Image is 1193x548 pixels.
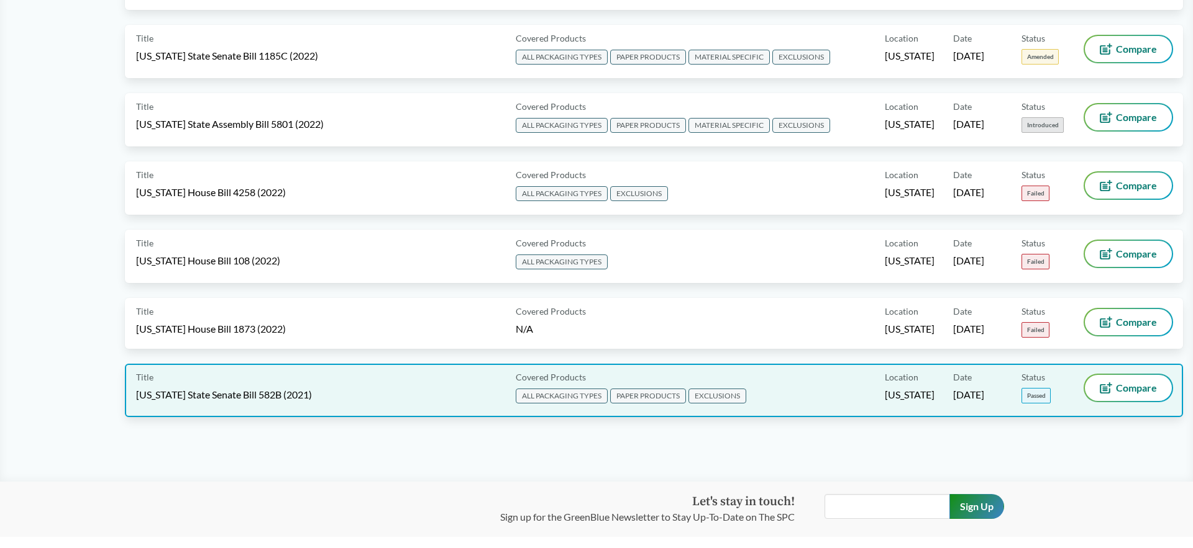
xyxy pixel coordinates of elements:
[1085,173,1172,199] button: Compare
[516,254,608,269] span: ALL PACKAGING TYPES
[688,389,746,403] span: EXCLUSIONS
[1022,100,1045,113] span: Status
[1116,383,1157,393] span: Compare
[136,388,312,402] span: [US_STATE] State Senate Bill 582B (2021)
[1022,322,1049,338] span: Failed
[516,50,608,65] span: ALL PACKAGING TYPES
[136,168,153,181] span: Title
[885,49,935,63] span: [US_STATE]
[516,371,586,384] span: Covered Products
[516,323,533,335] span: N/A
[1116,44,1157,54] span: Compare
[885,117,935,131] span: [US_STATE]
[1022,32,1045,45] span: Status
[1022,236,1045,249] span: Status
[692,494,795,510] strong: Let's stay in touch!
[688,50,770,65] span: MATERIAL SPECIFIC
[1022,305,1045,318] span: Status
[885,32,918,45] span: Location
[953,388,984,402] span: [DATE]
[885,254,935,267] span: [US_STATE]
[1022,117,1064,133] span: Introduced
[953,371,972,384] span: Date
[136,117,324,131] span: [US_STATE] State Assembly Bill 5801 (2022)
[885,322,935,336] span: [US_STATE]
[1116,112,1157,122] span: Compare
[953,49,984,63] span: [DATE]
[885,388,935,402] span: [US_STATE]
[516,100,586,113] span: Covered Products
[885,186,935,199] span: [US_STATE]
[1116,317,1157,327] span: Compare
[772,50,830,65] span: EXCLUSIONS
[772,118,830,133] span: EXCLUSIONS
[136,49,318,63] span: [US_STATE] State Senate Bill 1185C (2022)
[136,32,153,45] span: Title
[1022,371,1045,384] span: Status
[885,236,918,249] span: Location
[1022,49,1059,65] span: Amended
[516,32,586,45] span: Covered Products
[136,322,286,336] span: [US_STATE] House Bill 1873 (2022)
[136,254,280,267] span: [US_STATE] House Bill 108 (2022)
[610,118,686,133] span: PAPER PRODUCTS
[1022,186,1049,201] span: Failed
[1116,181,1157,191] span: Compare
[953,168,972,181] span: Date
[953,322,984,336] span: [DATE]
[136,100,153,113] span: Title
[949,494,1004,519] input: Sign Up
[1022,254,1049,269] span: Failed
[610,389,686,403] span: PAPER PRODUCTS
[136,371,153,384] span: Title
[953,236,972,249] span: Date
[1022,168,1045,181] span: Status
[953,32,972,45] span: Date
[1085,241,1172,267] button: Compare
[516,389,608,403] span: ALL PACKAGING TYPES
[885,100,918,113] span: Location
[953,305,972,318] span: Date
[953,100,972,113] span: Date
[953,254,984,267] span: [DATE]
[516,186,608,201] span: ALL PACKAGING TYPES
[1085,36,1172,62] button: Compare
[136,236,153,249] span: Title
[516,118,608,133] span: ALL PACKAGING TYPES
[1116,249,1157,259] span: Compare
[1085,104,1172,130] button: Compare
[885,168,918,181] span: Location
[516,168,586,181] span: Covered Products
[953,186,984,199] span: [DATE]
[1085,309,1172,335] button: Compare
[688,118,770,133] span: MATERIAL SPECIFIC
[516,236,586,249] span: Covered Products
[500,510,795,524] p: Sign up for the GreenBlue Newsletter to Stay Up-To-Date on The SPC
[1085,375,1172,401] button: Compare
[1022,388,1051,403] span: Passed
[953,117,984,131] span: [DATE]
[610,186,668,201] span: EXCLUSIONS
[516,305,586,318] span: Covered Products
[136,305,153,318] span: Title
[885,305,918,318] span: Location
[885,371,918,384] span: Location
[136,186,286,199] span: [US_STATE] House Bill 4258 (2022)
[610,50,686,65] span: PAPER PRODUCTS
